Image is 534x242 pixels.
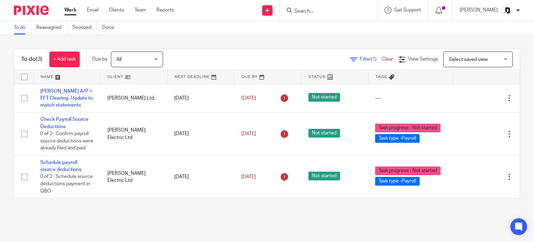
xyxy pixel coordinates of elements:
[449,57,488,62] span: Select saved view
[64,7,76,14] a: Work
[460,7,498,14] p: [PERSON_NAME]
[241,96,256,101] span: [DATE]
[167,112,234,155] td: [DATE]
[375,95,446,102] div: ---
[375,177,420,186] span: Task type -Payroll
[156,7,174,14] a: Reports
[14,6,49,15] img: Pixie
[167,84,234,112] td: [DATE]
[87,7,98,14] a: Email
[100,84,168,112] td: [PERSON_NAME] Ltd.
[501,5,512,16] img: deximal_460x460_FB_Twitter.png
[371,57,377,62] span: (1)
[167,155,234,198] td: [DATE]
[135,7,146,14] a: Team
[294,8,356,15] input: Search
[100,155,168,198] td: [PERSON_NAME] Electric Ltd
[375,75,387,79] span: Tags
[241,131,256,136] span: [DATE]
[40,174,93,194] span: 0 of 2 · Schedule source deductions payment in QBO
[308,172,340,180] span: Not started
[241,174,256,179] span: [DATE]
[49,52,80,67] a: + Add task
[109,7,124,14] a: Clients
[375,124,440,132] span: Task progress - Not started
[408,57,438,62] span: View Settings
[36,56,42,62] span: (3)
[72,21,97,34] a: Snoozed
[40,89,93,108] a: [PERSON_NAME] A/P + EFT Clearing- Update to match statements
[375,134,420,143] span: Task type -Payroll
[375,166,440,175] span: Task progress - Not started
[92,56,107,63] p: Due by
[36,21,67,34] a: Reassigned
[100,112,168,155] td: [PERSON_NAME] Electric Ltd
[102,21,119,34] a: Done
[40,131,93,150] span: 0 of 2 · Confirm payroll source deductions were already filed and paid
[394,8,421,13] span: Get Support
[21,56,42,63] h1: To do
[360,57,382,62] span: Filter
[382,57,393,62] a: Clear
[40,160,81,172] a: Schedule payroll source deductions
[116,57,122,62] span: All
[14,21,31,34] a: To do
[308,93,340,102] span: Not started
[308,129,340,138] span: Not started
[40,117,88,129] a: Check Payroll Source Deductions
